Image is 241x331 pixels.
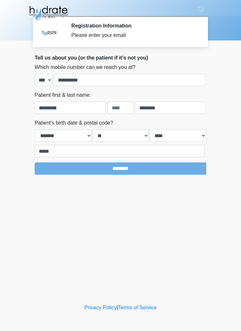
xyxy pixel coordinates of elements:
a: Privacy Policy [85,305,117,310]
label: Patient's birth date & postal code? [35,119,113,127]
label: Which mobile number can we reach you at? [35,63,135,71]
img: Agent Avatar [40,23,59,42]
label: Patient first & last name: [35,91,91,99]
img: Hydrate IV Bar - Glendale Logo [28,5,68,21]
a: Terms of Service [118,305,156,310]
div: Please enter your email [71,31,197,39]
h2: Tell us about you (or the patient if it's not you) [35,55,206,61]
a: | [117,305,118,310]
